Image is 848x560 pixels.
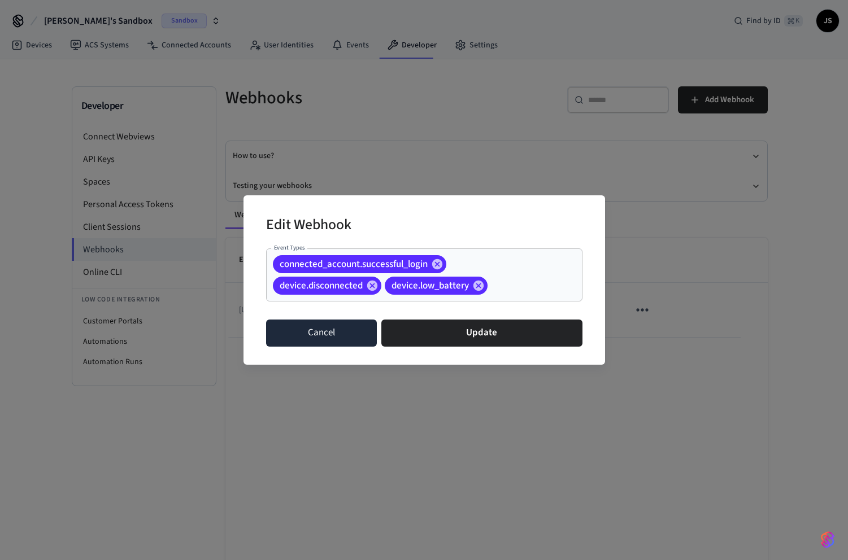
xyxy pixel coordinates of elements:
[266,320,377,347] button: Cancel
[266,209,351,243] h2: Edit Webhook
[273,277,381,295] div: device.disconnected
[273,259,434,270] span: connected_account.successful_login
[274,243,305,252] label: Event Types
[273,280,369,291] span: device.disconnected
[385,277,488,295] div: device.low_battery
[273,255,446,273] div: connected_account.successful_login
[821,531,834,549] img: SeamLogoGradient.69752ec5.svg
[385,280,476,291] span: device.low_battery
[381,320,582,347] button: Update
